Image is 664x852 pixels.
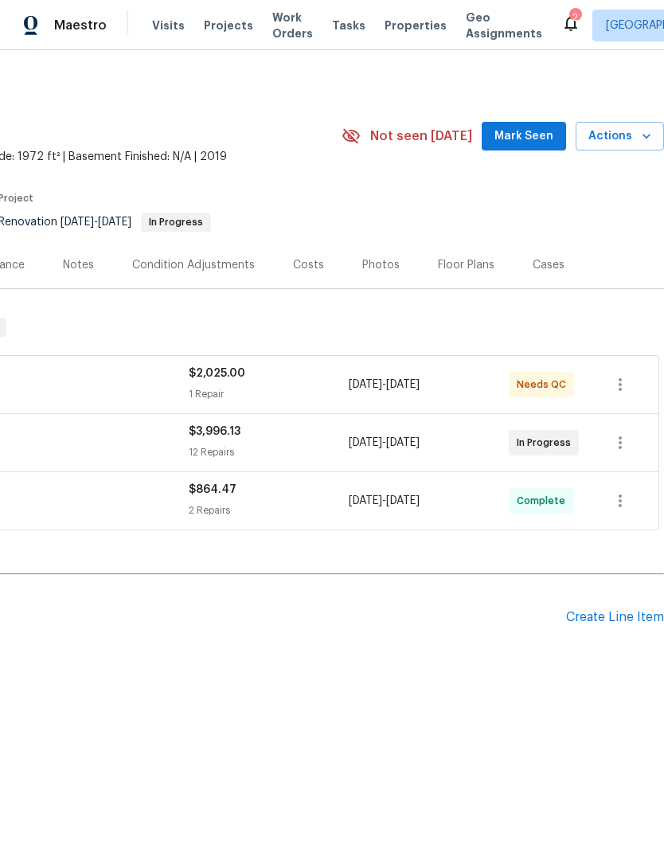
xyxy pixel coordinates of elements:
span: Needs QC [517,377,572,393]
div: Create Line Item [566,610,664,625]
span: Mark Seen [494,127,553,147]
span: [DATE] [98,217,131,228]
div: Floor Plans [438,257,494,273]
span: - [349,435,420,451]
span: Properties [385,18,447,33]
span: Not seen [DATE] [370,128,472,144]
span: Actions [588,127,651,147]
button: Actions [576,122,664,151]
span: Work Orders [272,10,313,41]
div: Cases [533,257,564,273]
span: - [349,493,420,509]
span: Maestro [54,18,107,33]
button: Mark Seen [482,122,566,151]
span: [DATE] [349,437,382,448]
span: Tasks [332,20,365,31]
div: Photos [362,257,400,273]
span: [DATE] [349,379,382,390]
div: Notes [63,257,94,273]
span: [DATE] [386,437,420,448]
span: $2,025.00 [189,368,245,379]
span: Complete [517,493,572,509]
div: Condition Adjustments [132,257,255,273]
span: $864.47 [189,484,236,495]
span: [DATE] [349,495,382,506]
span: Projects [204,18,253,33]
div: 12 Repairs [189,444,349,460]
span: $3,996.13 [189,426,240,437]
div: 2 [569,10,580,25]
span: - [61,217,131,228]
span: In Progress [517,435,577,451]
div: 2 Repairs [189,502,349,518]
div: 1 Repair [189,386,349,402]
span: In Progress [143,217,209,227]
span: Visits [152,18,185,33]
span: [DATE] [61,217,94,228]
span: Geo Assignments [466,10,542,41]
span: [DATE] [386,495,420,506]
span: - [349,377,420,393]
span: [DATE] [386,379,420,390]
div: Costs [293,257,324,273]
